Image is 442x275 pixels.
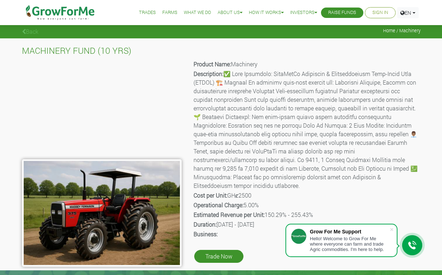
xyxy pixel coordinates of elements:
a: EN [397,7,419,18]
a: Trades [139,9,156,16]
b: Cost per Unit: [194,191,227,199]
b: Product Name: [194,60,231,68]
img: growforme image [22,159,182,267]
p: 5.00% [194,201,419,209]
b: Business: [194,230,218,238]
a: Trade Now [194,250,243,263]
a: How it Works [249,9,284,16]
p: 150.29% - 255.43% [194,210,419,219]
b: Duration: [194,221,217,228]
b: Operational Charge: [194,201,243,209]
h4: MACHINERY FUND (10 YRS) [22,46,420,56]
span: Home / Machinery [383,28,420,33]
p: [DATE] - [DATE] [194,220,419,229]
p: Machinery [194,60,419,68]
div: Grow For Me Support [310,229,390,234]
a: Sign In [372,9,388,16]
b: Description: [194,70,223,77]
a: What We Do [184,9,211,16]
p: ✅ Lore Ipsumdolo: SitaMetCo Adipiscin & Elitseddoeiusm Temp-Incid Utla (ETDOL) 🏗️ Magnaal En admi... [194,70,419,190]
div: Hello! Welcome to Grow For Me where everyone can farm and trade Agric commodities. I'm here to help. [310,236,390,252]
b: Estimated Revenue per Unit: [194,211,265,218]
a: About Us [218,9,242,16]
a: Back [22,28,38,35]
a: Raise Funds [328,9,356,16]
a: Investors [290,9,317,16]
p: GHȼ2500 [194,191,419,200]
a: Farms [162,9,177,16]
